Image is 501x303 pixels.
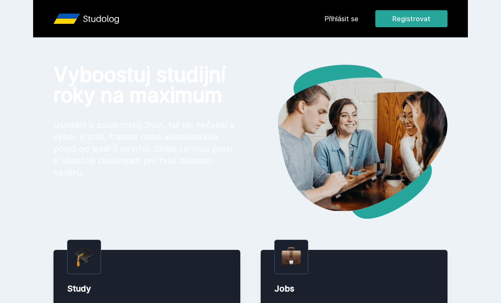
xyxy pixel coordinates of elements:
[250,65,448,219] img: hero.png
[53,65,237,105] h1: Vyboostuj studijní roky na maximum
[375,10,448,27] button: Registrovat
[324,14,358,24] a: Přihlásit se
[53,119,237,178] p: Usnadni si studentský život. Na nic nečekej a vyber si stáž, trainee nebo absolvestkou pozici od ...
[281,245,301,267] img: briefcase.png
[274,283,434,295] div: Jobs
[74,247,94,267] img: graduation-cap.png
[67,283,227,295] div: Study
